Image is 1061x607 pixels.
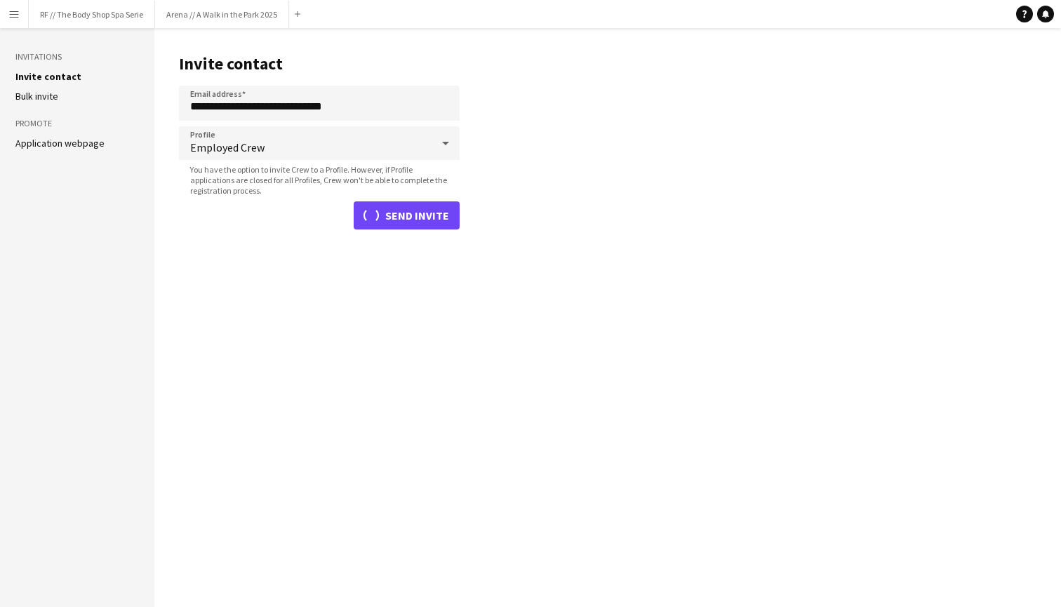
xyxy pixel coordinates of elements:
[179,53,460,74] h1: Invite contact
[29,1,155,28] button: RF // The Body Shop Spa Serie
[179,164,460,196] span: You have the option to invite Crew to a Profile. However, if Profile applications are closed for ...
[15,137,105,149] a: Application webpage
[15,90,58,102] a: Bulk invite
[15,70,81,83] a: Invite contact
[190,140,432,154] span: Employed Crew
[15,51,139,63] h3: Invitations
[354,201,460,229] button: Send invite
[15,117,139,130] h3: Promote
[155,1,289,28] button: Arena // A Walk in the Park 2025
